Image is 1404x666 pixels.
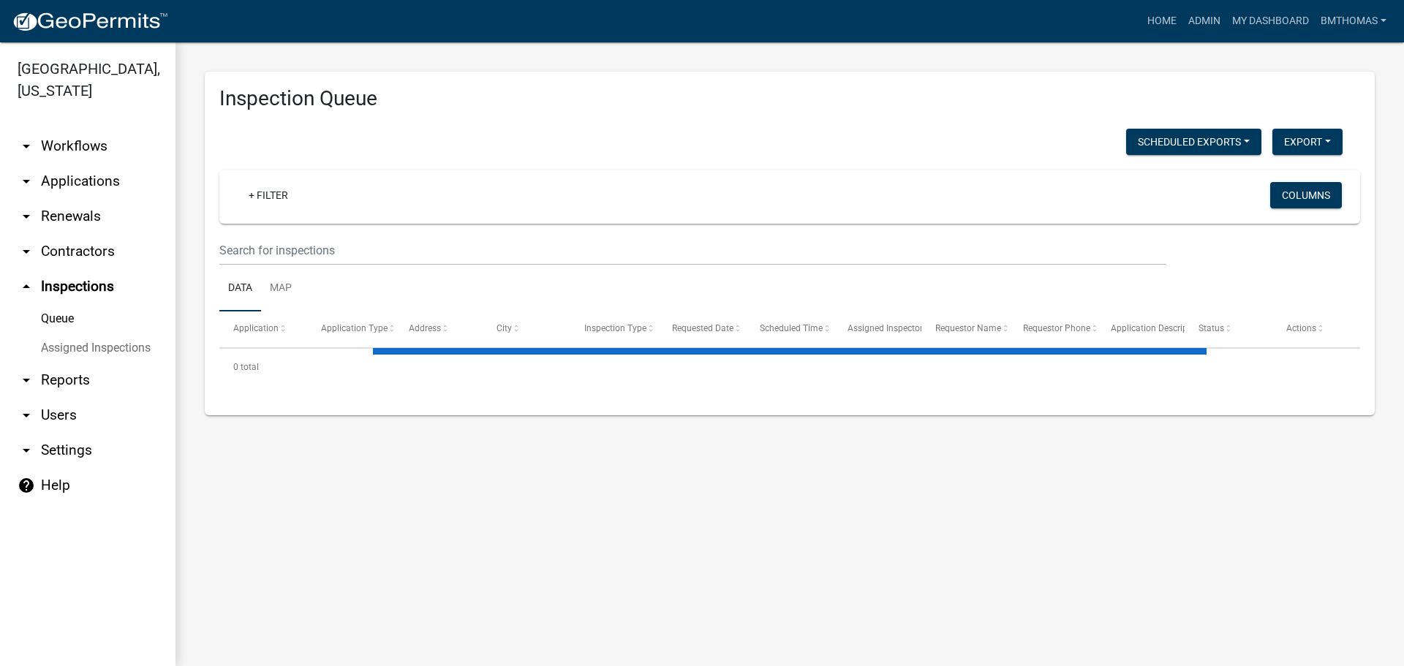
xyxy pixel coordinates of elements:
[570,311,658,347] datatable-header-cell: Inspection Type
[18,442,35,459] i: arrow_drop_down
[497,323,512,333] span: City
[219,265,261,312] a: Data
[233,323,279,333] span: Application
[1270,182,1342,208] button: Columns
[1272,129,1343,155] button: Export
[483,311,570,347] datatable-header-cell: City
[18,371,35,389] i: arrow_drop_down
[658,311,746,347] datatable-header-cell: Requested Date
[18,278,35,295] i: arrow_drop_up
[18,243,35,260] i: arrow_drop_down
[1023,323,1090,333] span: Requestor Phone
[219,349,1360,385] div: 0 total
[237,182,300,208] a: + Filter
[18,406,35,424] i: arrow_drop_down
[219,311,307,347] datatable-header-cell: Application
[409,323,441,333] span: Address
[321,323,388,333] span: Application Type
[18,477,35,494] i: help
[1185,311,1272,347] datatable-header-cell: Status
[1182,7,1226,35] a: Admin
[1141,7,1182,35] a: Home
[921,311,1009,347] datatable-header-cell: Requestor Name
[1111,323,1203,333] span: Application Description
[1097,311,1185,347] datatable-header-cell: Application Description
[1286,323,1316,333] span: Actions
[18,173,35,190] i: arrow_drop_down
[219,235,1166,265] input: Search for inspections
[834,311,921,347] datatable-header-cell: Assigned Inspector
[848,323,923,333] span: Assigned Inspector
[672,323,733,333] span: Requested Date
[760,323,823,333] span: Scheduled Time
[1226,7,1315,35] a: My Dashboard
[18,208,35,225] i: arrow_drop_down
[935,323,1001,333] span: Requestor Name
[746,311,834,347] datatable-header-cell: Scheduled Time
[1272,311,1360,347] datatable-header-cell: Actions
[1199,323,1224,333] span: Status
[1009,311,1097,347] datatable-header-cell: Requestor Phone
[219,86,1360,111] h3: Inspection Queue
[1315,7,1392,35] a: bmthomas
[307,311,395,347] datatable-header-cell: Application Type
[395,311,483,347] datatable-header-cell: Address
[1126,129,1261,155] button: Scheduled Exports
[584,323,646,333] span: Inspection Type
[261,265,301,312] a: Map
[18,137,35,155] i: arrow_drop_down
